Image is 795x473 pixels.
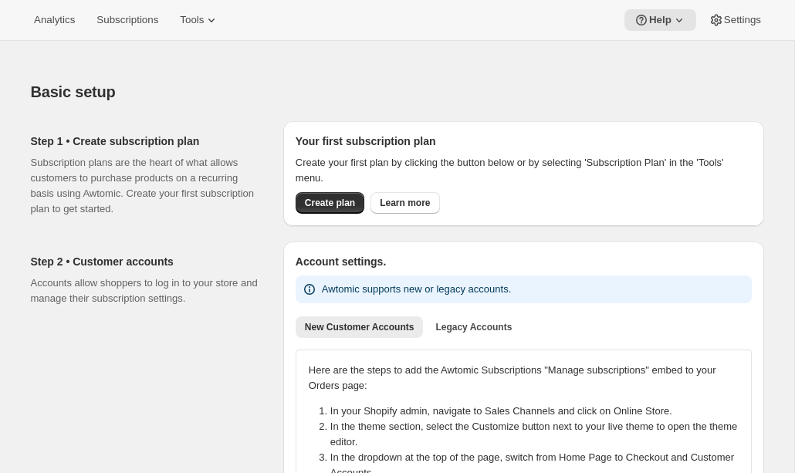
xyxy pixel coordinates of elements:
span: Analytics [34,14,75,26]
p: Awtomic supports new or legacy accounts. [322,282,511,297]
span: Subscriptions [96,14,158,26]
span: Tools [180,14,204,26]
span: Settings [724,14,761,26]
h2: Your first subscription plan [296,133,752,149]
h2: Account settings. [296,254,752,269]
h2: Step 2 • Customer accounts [31,254,259,269]
button: Analytics [25,9,84,31]
span: Help [649,14,672,26]
span: Create plan [305,197,355,209]
button: Subscriptions [87,9,167,31]
button: Help [624,9,696,31]
p: Here are the steps to add the Awtomic Subscriptions "Manage subscriptions" embed to your Orders p... [309,363,739,394]
li: In the theme section, select the Customize button next to your live theme to open the theme editor. [330,419,748,450]
span: New Customer Accounts [305,321,414,333]
p: Subscription plans are the heart of what allows customers to purchase products on a recurring bas... [31,155,259,217]
button: Create plan [296,192,364,214]
p: Create your first plan by clicking the button below or by selecting 'Subscription Plan' in the 'T... [296,155,752,186]
button: Legacy Accounts [426,316,521,338]
li: In your Shopify admin, navigate to Sales Channels and click on Online Store. [330,404,748,419]
button: New Customer Accounts [296,316,424,338]
button: Settings [699,9,770,31]
span: Basic setup [31,83,116,100]
span: Learn more [380,197,430,209]
p: Accounts allow shoppers to log in to your store and manage their subscription settings. [31,275,259,306]
button: Tools [171,9,228,31]
span: Legacy Accounts [435,321,512,333]
a: Learn more [370,192,439,214]
h2: Step 1 • Create subscription plan [31,133,259,149]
